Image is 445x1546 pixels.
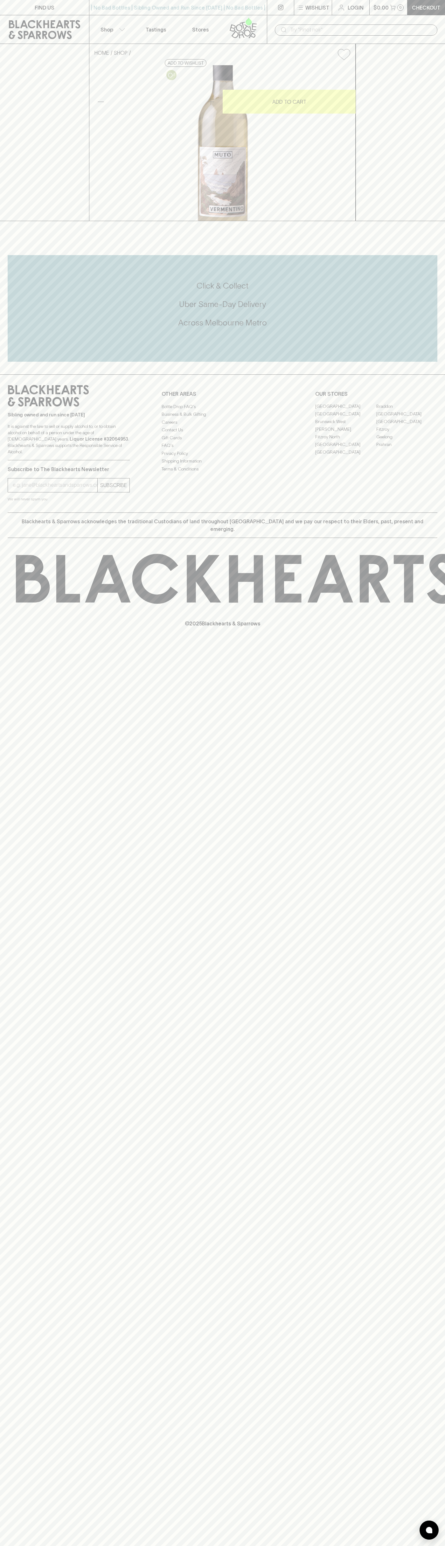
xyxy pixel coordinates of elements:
[166,70,177,80] img: Oxidative
[376,403,437,410] a: Braddon
[315,390,437,398] p: OUR STORES
[315,418,376,426] a: Brunswick West
[13,480,97,490] input: e.g. jane@blackheartsandsparrows.com.au
[114,50,128,56] a: SHOP
[315,433,376,441] a: Fitzroy North
[8,465,130,473] p: Subscribe to The Blackhearts Newsletter
[315,449,376,456] a: [GEOGRAPHIC_DATA]
[376,410,437,418] a: [GEOGRAPHIC_DATA]
[426,1527,432,1533] img: bubble-icon
[134,15,178,44] a: Tastings
[162,449,284,457] a: Privacy Policy
[162,465,284,473] a: Terms & Conditions
[8,412,130,418] p: Sibling owned and run since [DATE]
[315,441,376,449] a: [GEOGRAPHIC_DATA]
[315,410,376,418] a: [GEOGRAPHIC_DATA]
[305,4,330,11] p: Wishlist
[315,426,376,433] a: [PERSON_NAME]
[178,15,223,44] a: Stores
[223,90,356,114] button: ADD TO CART
[8,255,437,362] div: Call to action block
[348,4,364,11] p: Login
[162,418,284,426] a: Careers
[165,59,206,67] button: Add to wishlist
[373,4,389,11] p: $0.00
[70,436,128,442] strong: Liquor License #32064953
[8,496,130,502] p: We will never spam you
[335,46,353,63] button: Add to wishlist
[376,426,437,433] a: Fitzroy
[162,403,284,410] a: Bottle Drop FAQ's
[89,15,134,44] button: Shop
[162,390,284,398] p: OTHER AREAS
[376,418,437,426] a: [GEOGRAPHIC_DATA]
[290,25,432,35] input: Try "Pinot noir"
[376,441,437,449] a: Prahran
[162,411,284,418] a: Business & Bulk Gifting
[100,481,127,489] p: SUBSCRIBE
[12,518,433,533] p: Blackhearts & Sparrows acknowledges the traditional Custodians of land throughout [GEOGRAPHIC_DAT...
[162,426,284,434] a: Contact Us
[376,433,437,441] a: Geelong
[315,403,376,410] a: [GEOGRAPHIC_DATA]
[192,26,209,33] p: Stores
[146,26,166,33] p: Tastings
[165,68,178,82] a: Controlled exposure to oxygen, adding complexity and sometimes developed characteristics.
[272,98,306,106] p: ADD TO CART
[94,50,109,56] a: HOME
[8,317,437,328] h5: Across Melbourne Metro
[98,478,129,492] button: SUBSCRIBE
[8,281,437,291] h5: Click & Collect
[162,442,284,449] a: FAQ's
[399,6,402,9] p: 0
[162,434,284,442] a: Gift Cards
[89,65,355,221] img: 40941.png
[412,4,441,11] p: Checkout
[101,26,113,33] p: Shop
[162,457,284,465] a: Shipping Information
[8,423,130,455] p: It is against the law to sell or supply alcohol to, or to obtain alcohol on behalf of a person un...
[35,4,54,11] p: FIND US
[8,299,437,310] h5: Uber Same-Day Delivery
